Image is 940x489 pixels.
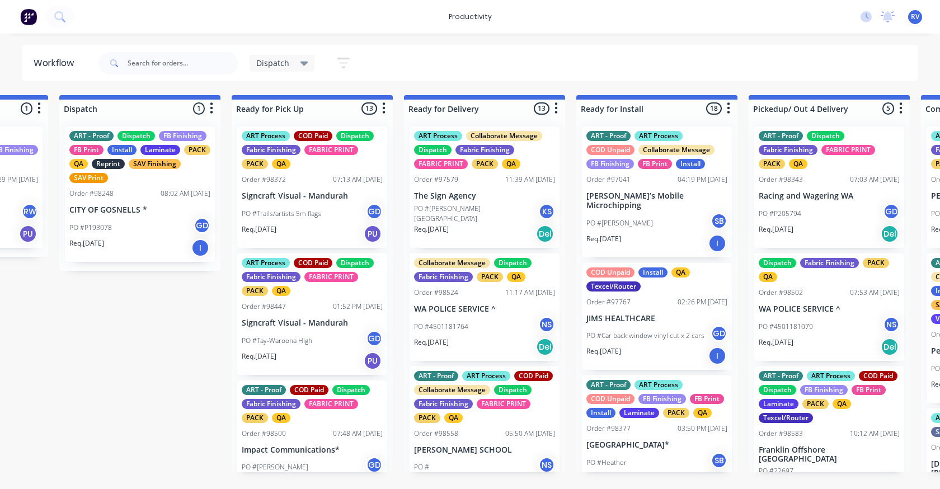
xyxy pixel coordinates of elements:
div: 10:12 AM [DATE] [850,429,900,439]
p: PO #4501181764 [414,322,468,332]
p: JIMS HEALTHCARE [586,314,727,323]
div: ART Process [634,380,683,390]
p: PO #[PERSON_NAME][GEOGRAPHIC_DATA] [414,204,538,224]
div: NS [883,316,900,333]
div: Install [107,145,137,155]
div: ART ProcessCOD PaidDispatchFabric FinishingFABRIC PRINTPACKQAOrder #9844701:52 PM [DATE]Signcraft... [237,253,387,375]
p: [PERSON_NAME]’s Mobile Microchipping [586,191,727,210]
div: Del [536,338,554,356]
div: Laminate [140,145,180,155]
p: PO #Heather [586,458,627,468]
div: ART - Proof [586,131,631,141]
div: Order #98500 [242,429,286,439]
div: ART Process [242,131,290,141]
div: Order #98524 [414,288,458,298]
div: QA [671,267,690,278]
div: Install [586,408,615,418]
div: Order #98502 [759,288,803,298]
div: productivity [443,8,497,25]
div: I [708,234,726,252]
span: Dispatch [256,57,289,69]
div: PACK [242,286,268,296]
p: Impact Communications* [242,445,383,455]
div: FABRIC PRINT [477,399,530,409]
div: QA [507,272,525,282]
div: Del [881,225,899,243]
div: ART Process [242,258,290,268]
div: QA [833,399,851,409]
p: PO # [414,462,429,472]
div: ART - Proof [586,380,631,390]
div: ART - Proof [242,385,286,395]
div: Dispatch [336,131,374,141]
div: NS [538,457,555,473]
div: PACK [802,399,829,409]
div: ART - ProofDispatchFB FinishingFB PrintInstallLaminatePACKQAReprintSAV FinishingSAV PrintOrder #9... [65,126,215,262]
div: PACK [477,272,503,282]
div: ART - Proof [414,371,458,381]
div: 04:19 PM [DATE] [678,175,727,185]
p: The Sign Agency [414,191,555,201]
div: PACK [242,413,268,423]
div: Collaborate Message [414,385,490,395]
span: RV [911,12,919,22]
p: PO #22697 [759,466,793,476]
div: ART Process [462,371,510,381]
div: GD [883,203,900,220]
p: Req. [DATE] [586,346,621,356]
div: 01:52 PM [DATE] [333,302,383,312]
div: DispatchFabric FinishingPACKQAOrder #9850207:53 AM [DATE]WA POLICE SERVICE ^PO #4501181079NSReq.[... [754,253,904,361]
div: Workflow [34,57,79,70]
p: PO #P205794 [759,209,801,219]
div: Texcel/Router [586,281,641,291]
p: WA POLICE SERVICE ^ [414,304,555,314]
div: FB Print [69,145,104,155]
div: QA [444,413,463,423]
div: Order #97041 [586,175,631,185]
div: GD [366,457,383,473]
div: Dispatch [332,385,370,395]
div: FABRIC PRINT [304,145,358,155]
div: Del [536,225,554,243]
div: Dispatch [494,385,532,395]
div: Fabric Finishing [455,145,514,155]
div: PU [364,352,382,370]
div: RW [21,203,38,220]
div: SAV Print [69,173,108,183]
img: Factory [20,8,37,25]
div: Fabric Finishing [242,145,300,155]
div: QA [272,286,290,296]
div: Fabric Finishing [242,272,300,282]
div: ART - Proof [69,131,114,141]
div: ART ProcessCOD PaidDispatchFabric FinishingFABRIC PRINTPACKQAOrder #9837207:13 AM [DATE]Signcraft... [237,126,387,248]
div: FABRIC PRINT [304,272,358,282]
div: SB [711,452,727,469]
div: PACK [863,258,889,268]
div: Dispatch [759,258,796,268]
div: 07:03 AM [DATE] [850,175,900,185]
p: Req. [DATE] [759,224,793,234]
div: Fabric Finishing [414,272,473,282]
p: PO #Tay-Waroona High [242,336,312,346]
p: Req. [DATE] [242,351,276,361]
div: Order #97579 [414,175,458,185]
div: FB Finishing [586,159,634,169]
div: COD Paid [290,385,328,395]
div: SB [711,213,727,229]
div: I [191,239,209,257]
p: Signcraft Visual - Mandurah [242,318,383,328]
div: PACK [242,159,268,169]
p: Req. [DATE] [759,337,793,347]
p: PO #P193078 [69,223,112,233]
div: FB Finishing [638,394,686,404]
div: QA [502,159,520,169]
div: QA [69,159,88,169]
div: ART Process [414,131,462,141]
div: QA [759,272,777,282]
div: 11:39 AM [DATE] [505,175,555,185]
div: GD [194,217,210,234]
input: Search for orders... [128,52,238,74]
div: Order #97767 [586,297,631,307]
div: Reprint [92,159,125,169]
div: Install [638,267,668,278]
